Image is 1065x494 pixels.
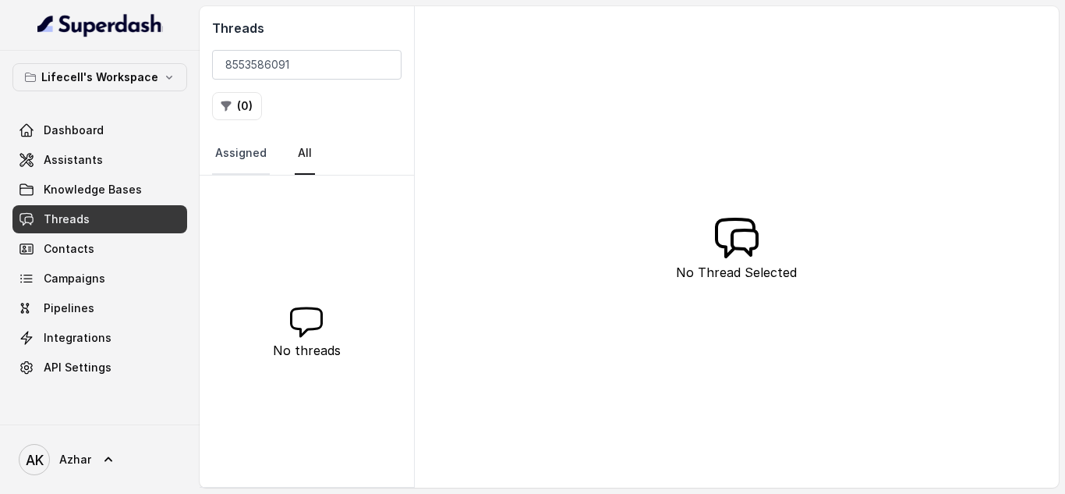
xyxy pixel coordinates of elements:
span: Knowledge Bases [44,182,142,197]
h2: Threads [212,19,402,37]
img: light.svg [37,12,163,37]
span: Integrations [44,330,111,346]
button: Lifecell's Workspace [12,63,187,91]
a: Knowledge Bases [12,176,187,204]
span: Assistants [44,152,103,168]
a: API Settings [12,354,187,382]
p: No threads [273,341,341,360]
a: Assigned [212,133,270,175]
span: Pipelines [44,300,94,316]
button: (0) [212,92,262,120]
span: Dashboard [44,123,104,138]
input: Search by Call ID or Phone Number [212,50,402,80]
span: Azhar [59,452,91,467]
a: Assistants [12,146,187,174]
a: Pipelines [12,294,187,322]
a: Azhar [12,438,187,482]
a: Campaigns [12,265,187,293]
span: Contacts [44,241,94,257]
p: No Thread Selected [676,263,797,282]
a: Threads [12,205,187,233]
a: Integrations [12,324,187,352]
a: All [295,133,315,175]
span: Threads [44,211,90,227]
span: Campaigns [44,271,105,286]
p: Lifecell's Workspace [41,68,158,87]
span: API Settings [44,360,111,375]
a: Dashboard [12,116,187,144]
text: AK [26,452,44,468]
nav: Tabs [212,133,402,175]
a: Contacts [12,235,187,263]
